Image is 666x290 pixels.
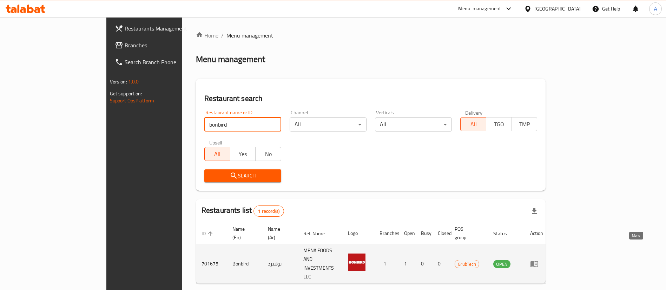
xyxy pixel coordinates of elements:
span: Branches [125,41,212,49]
span: No [258,149,278,159]
span: A [654,5,657,13]
button: All [460,117,486,131]
button: No [255,147,281,161]
th: Closed [432,223,449,244]
span: 1.0.0 [128,77,139,86]
span: OPEN [493,260,510,268]
a: Search Branch Phone [109,54,218,70]
div: Export file [526,203,543,220]
span: ID [202,229,215,238]
span: Menu management [226,31,273,40]
a: Branches [109,37,218,54]
input: Search for restaurant name or ID.. [204,117,281,131]
th: Open [398,223,415,244]
div: Menu-management [458,5,501,13]
li: / [221,31,224,40]
td: 1 [374,244,398,284]
nav: breadcrumb [196,31,546,40]
span: Ref. Name [303,229,334,238]
span: POS group [455,225,479,242]
a: Restaurants Management [109,20,218,37]
th: Action [525,223,549,244]
span: Search Branch Phone [125,58,212,66]
button: Yes [230,147,256,161]
span: All [463,119,483,129]
button: Search [204,169,281,182]
span: Status [493,229,516,238]
td: 0 [432,244,449,284]
span: Yes [233,149,253,159]
span: TMP [515,119,535,129]
label: Delivery [465,110,483,115]
span: All [207,149,228,159]
button: All [204,147,230,161]
td: 0 [415,244,432,284]
span: Search [210,171,276,180]
span: 1 record(s) [254,208,284,215]
div: All [375,117,452,131]
label: Upsell [209,140,222,145]
button: TMP [512,117,538,131]
th: Logo [342,223,374,244]
h2: Menu management [196,54,265,65]
h2: Restaurants list [202,205,284,217]
th: Busy [415,223,432,244]
h2: Restaurant search [204,93,538,104]
td: بونبيرد [262,244,298,284]
td: 1 [398,244,415,284]
span: GrubTech [455,260,479,268]
span: Restaurants Management [125,24,212,33]
td: MENA FOODS AND INVESTMENTS LLC [298,244,342,284]
span: Name (En) [232,225,254,242]
div: Total records count [253,205,284,217]
th: Branches [374,223,398,244]
div: All [290,117,367,131]
span: Get support on: [110,89,142,98]
a: Support.OpsPlatform [110,96,154,105]
td: Bonbird [227,244,262,284]
div: [GEOGRAPHIC_DATA] [534,5,581,13]
span: Name (Ar) [268,225,289,242]
span: Version: [110,77,127,86]
table: enhanced table [196,223,549,284]
span: TGO [489,119,509,129]
img: Bonbird [348,254,365,271]
div: OPEN [493,260,510,268]
button: TGO [486,117,512,131]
